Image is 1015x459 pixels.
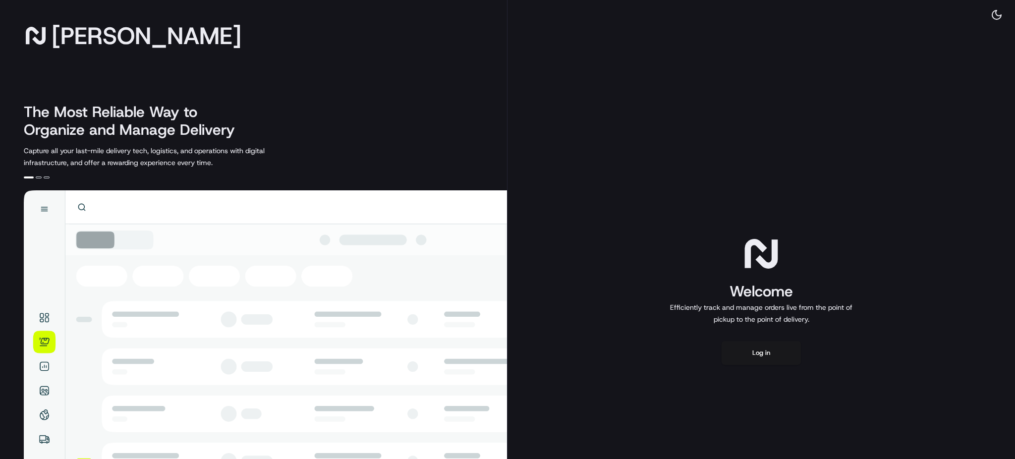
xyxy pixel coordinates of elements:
h2: The Most Reliable Way to Organize and Manage Delivery [24,103,246,139]
button: Log in [722,341,801,365]
h1: Welcome [666,282,856,301]
p: Capture all your last-mile delivery tech, logistics, and operations with digital infrastructure, ... [24,145,309,169]
span: [PERSON_NAME] [52,26,241,46]
p: Efficiently track and manage orders live from the point of pickup to the point of delivery. [666,301,856,325]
